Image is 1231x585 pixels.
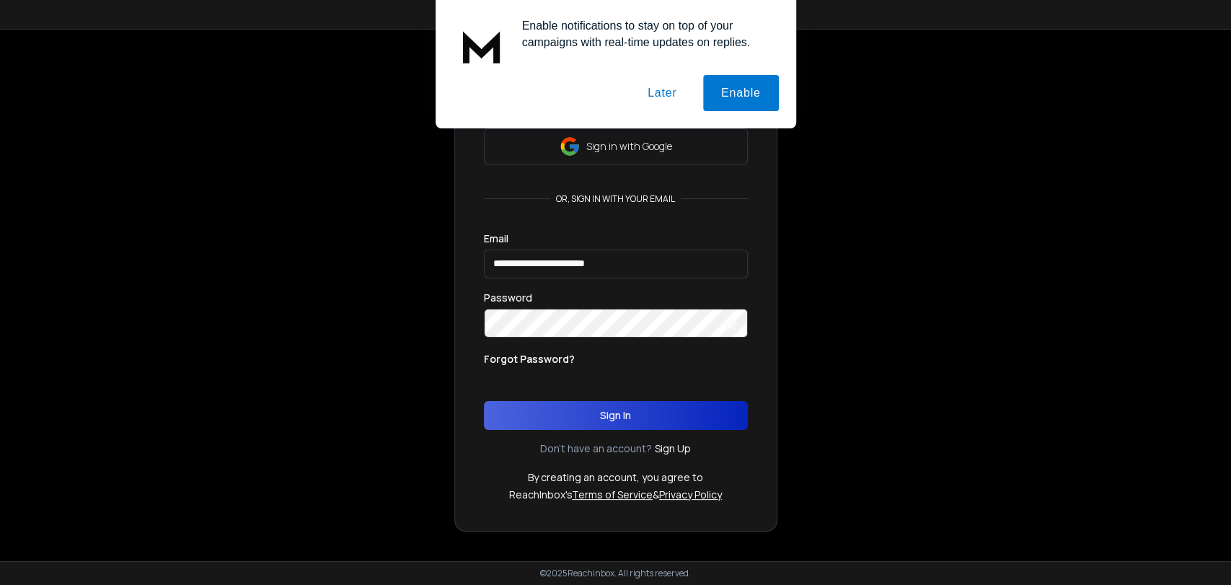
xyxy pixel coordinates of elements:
a: Terms of Service [572,488,653,501]
p: Don't have an account? [540,441,652,456]
p: or, sign in with your email [550,193,681,205]
label: Email [484,234,508,244]
img: notification icon [453,17,511,75]
p: Forgot Password? [484,352,575,366]
p: © 2025 Reachinbox. All rights reserved. [540,568,691,579]
button: Enable [703,75,779,111]
div: Enable notifications to stay on top of your campaigns with real-time updates on replies. [511,17,779,50]
button: Sign In [484,401,748,430]
a: Privacy Policy [659,488,722,501]
button: Later [630,75,694,111]
p: By creating an account, you agree to [528,470,703,485]
p: Sign in with Google [586,139,672,154]
a: Sign Up [655,441,691,456]
button: Sign in with Google [484,128,748,164]
p: ReachInbox's & [509,488,722,502]
label: Password [484,293,532,303]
